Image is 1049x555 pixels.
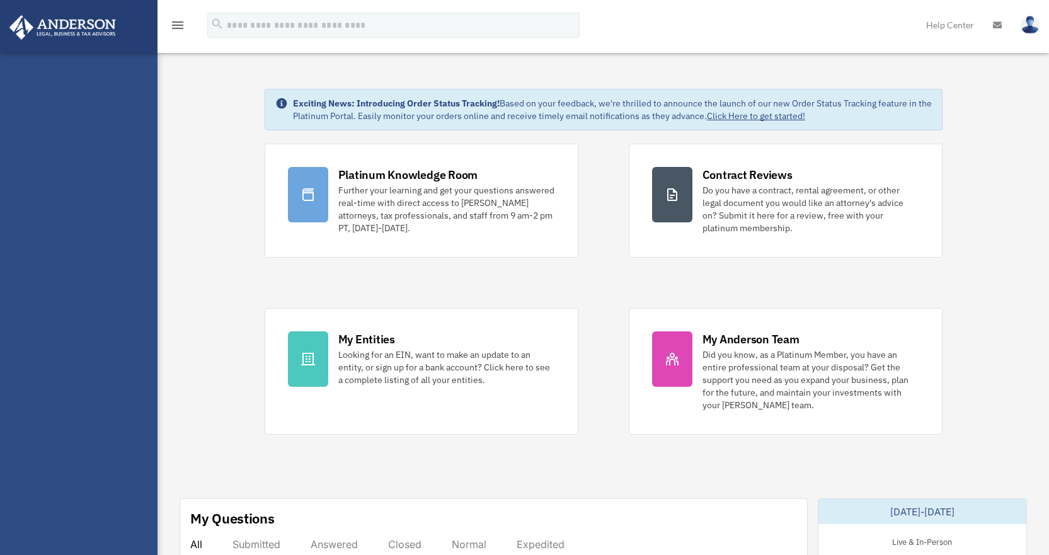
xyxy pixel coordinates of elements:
a: My Entities Looking for an EIN, want to make an update to an entity, or sign up for a bank accoun... [265,308,578,435]
div: Submitted [232,538,280,551]
div: Looking for an EIN, want to make an update to an entity, or sign up for a bank account? Click her... [338,348,555,386]
a: Contract Reviews Do you have a contract, rental agreement, or other legal document you would like... [629,144,943,258]
div: Contract Reviews [702,167,793,183]
div: My Entities [338,331,395,347]
div: [DATE]-[DATE] [818,499,1026,524]
div: Normal [452,538,486,551]
div: Did you know, as a Platinum Member, you have an entire professional team at your disposal? Get th... [702,348,919,411]
div: Closed [388,538,421,551]
img: Anderson Advisors Platinum Portal [6,15,120,40]
div: My Questions [190,509,275,528]
img: User Pic [1021,16,1040,34]
div: Platinum Knowledge Room [338,167,478,183]
i: search [210,17,224,31]
div: All [190,538,202,551]
strong: Exciting News: Introducing Order Status Tracking! [293,98,500,109]
div: Based on your feedback, we're thrilled to announce the launch of our new Order Status Tracking fe... [293,97,932,122]
div: Further your learning and get your questions answered real-time with direct access to [PERSON_NAM... [338,184,555,234]
div: Live & In-Person [882,534,962,547]
i: menu [170,18,185,33]
a: Click Here to get started! [707,110,805,122]
a: My Anderson Team Did you know, as a Platinum Member, you have an entire professional team at your... [629,308,943,435]
a: menu [170,22,185,33]
div: Expedited [517,538,565,551]
div: My Anderson Team [702,331,800,347]
a: Platinum Knowledge Room Further your learning and get your questions answered real-time with dire... [265,144,578,258]
div: Do you have a contract, rental agreement, or other legal document you would like an attorney's ad... [702,184,919,234]
div: Answered [311,538,358,551]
